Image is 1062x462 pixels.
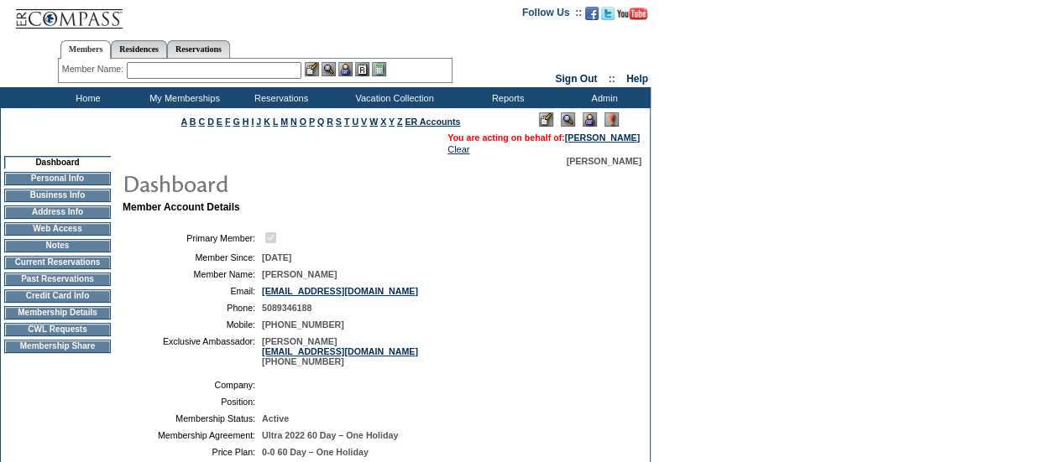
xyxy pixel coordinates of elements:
span: 5089346188 [262,303,311,313]
a: Clear [447,144,469,154]
td: Membership Details [4,306,111,319]
td: Web Access [4,222,111,236]
td: CWL Requests [4,323,111,336]
a: S [336,117,342,127]
img: pgTtlDashboard.gif [122,166,458,200]
a: Subscribe to our YouTube Channel [617,12,647,22]
img: View [322,62,336,76]
td: Dashboard [4,156,111,169]
td: Membership Status: [129,413,255,423]
td: Personal Info [4,172,111,185]
td: Membership Agreement: [129,430,255,440]
img: Impersonate [583,112,597,127]
a: Help [626,73,648,85]
a: Sign Out [555,73,597,85]
div: Member Name: [62,62,127,76]
img: Become our fan on Facebook [585,7,599,20]
img: Subscribe to our YouTube Channel [617,8,647,20]
a: K [264,117,270,127]
img: View Mode [561,112,575,127]
span: Ultra 2022 60 Day – One Holiday [262,430,398,440]
td: Member Since: [129,252,255,262]
td: Credit Card Info [4,289,111,303]
a: D [207,117,214,127]
td: Follow Us :: [522,5,582,25]
td: Admin [554,87,651,108]
span: [PERSON_NAME] [567,156,641,166]
td: Primary Member: [129,230,255,246]
a: [EMAIL_ADDRESS][DOMAIN_NAME] [262,346,418,356]
a: M [280,117,288,127]
img: Log Concern/Member Elevation [604,112,619,127]
b: Member Account Details [123,201,240,213]
td: Exclusive Ambassador: [129,336,255,366]
a: L [273,117,278,127]
span: [PHONE_NUMBER] [262,319,344,330]
td: Reservations [231,87,327,108]
a: X [380,117,386,127]
img: Impersonate [338,62,353,76]
img: Follow us on Twitter [601,7,615,20]
a: Become our fan on Facebook [585,12,599,22]
span: [DATE] [262,252,291,262]
a: Z [397,117,403,127]
img: Reservations [355,62,369,76]
img: b_calculator.gif [372,62,386,76]
a: J [256,117,261,127]
img: Edit Mode [539,112,553,127]
td: Current Reservations [4,256,111,269]
a: G [233,117,239,127]
td: Position: [129,397,255,407]
a: N [290,117,297,127]
span: Active [262,413,289,423]
td: Home [38,87,134,108]
a: H [243,117,249,127]
td: Price Plan: [129,447,255,457]
td: Company: [129,380,255,390]
a: B [190,117,196,127]
span: [PERSON_NAME] [PHONE_NUMBER] [262,336,418,366]
a: Members [60,40,112,59]
a: Residences [111,40,167,58]
img: b_edit.gif [305,62,319,76]
span: [PERSON_NAME] [262,269,337,279]
a: Reservations [167,40,230,58]
span: 0-0 60 Day – One Holiday [262,447,369,457]
span: :: [609,73,615,85]
td: Past Reservations [4,273,111,286]
a: ER Accounts [405,117,460,127]
a: C [198,117,205,127]
span: You are acting on behalf of: [447,132,640,143]
td: Business Info [4,189,111,202]
a: T [344,117,350,127]
td: Phone: [129,303,255,313]
a: Follow us on Twitter [601,12,615,22]
a: R [327,117,333,127]
td: Membership Share [4,340,111,353]
a: [EMAIL_ADDRESS][DOMAIN_NAME] [262,286,418,296]
a: F [225,117,231,127]
a: E [217,117,222,127]
td: Reports [458,87,554,108]
td: Email: [129,286,255,296]
a: A [181,117,187,127]
a: O [300,117,306,127]
a: U [352,117,358,127]
a: I [251,117,254,127]
a: W [369,117,378,127]
td: Member Name: [129,269,255,279]
td: Address Info [4,205,111,219]
td: Mobile: [129,319,255,330]
a: Q [317,117,324,127]
td: My Memberships [134,87,231,108]
a: V [361,117,367,127]
td: Vacation Collection [327,87,458,108]
td: Notes [4,239,111,252]
a: [PERSON_NAME] [565,132,640,143]
a: Y [389,117,395,127]
a: P [309,117,315,127]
